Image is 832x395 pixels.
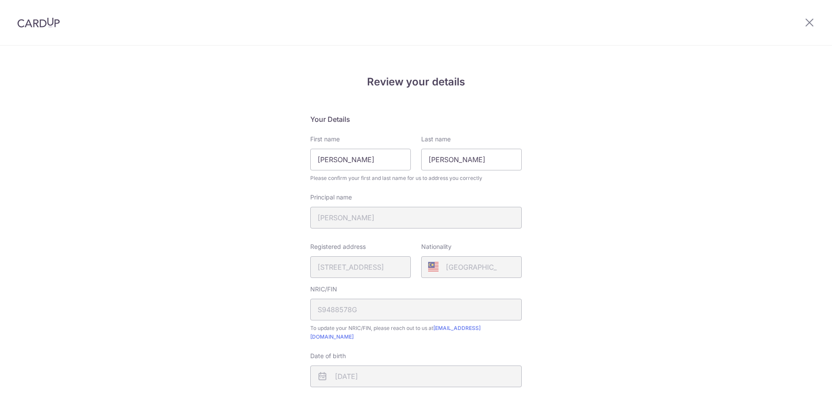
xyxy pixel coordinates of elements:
span: Please confirm your first and last name for us to address you correctly [310,174,522,183]
input: Last name [421,149,522,170]
h5: Your Details [310,114,522,124]
label: Registered address [310,242,366,251]
label: Date of birth [310,352,346,360]
label: First name [310,135,340,144]
label: NRIC/FIN [310,285,337,294]
img: CardUp [17,17,60,28]
label: Nationality [421,242,452,251]
input: First Name [310,149,411,170]
label: Last name [421,135,451,144]
label: Principal name [310,193,352,202]
h4: Review your details [310,74,522,90]
span: To update your NRIC/FIN, please reach out to us at [310,324,522,341]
